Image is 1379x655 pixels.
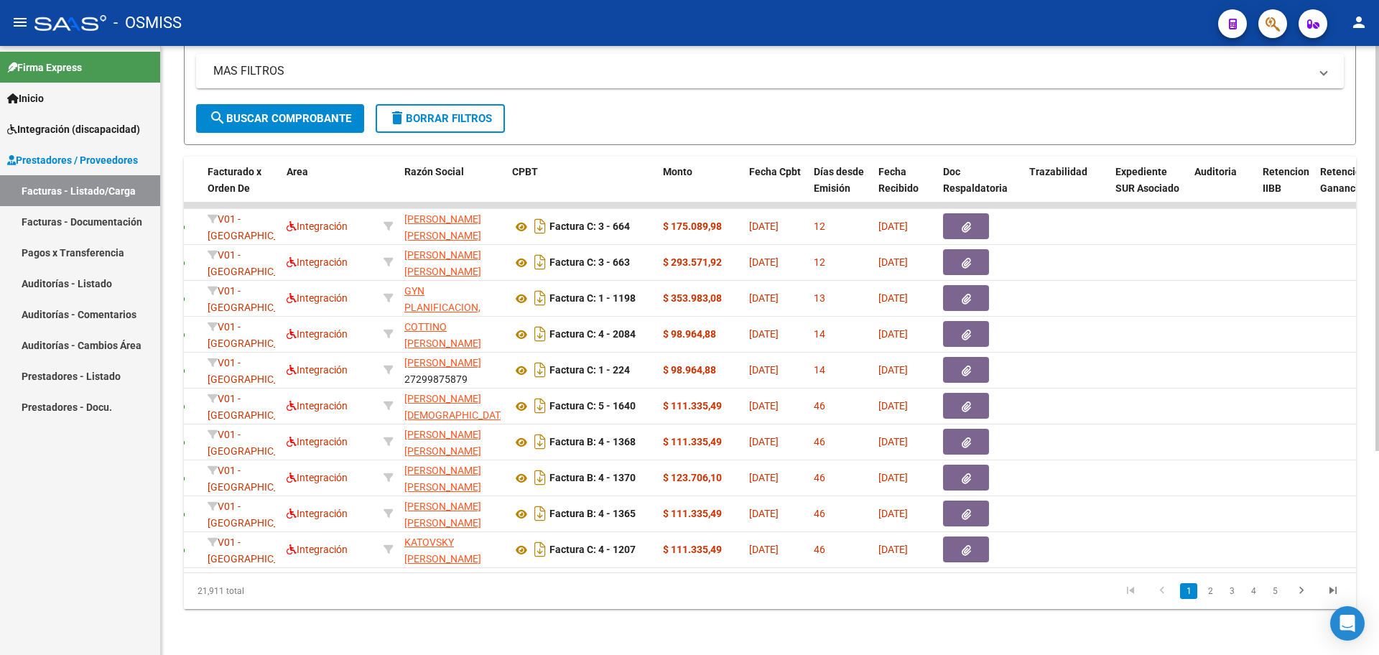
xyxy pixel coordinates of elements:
[7,90,44,106] span: Inicio
[404,285,493,345] span: GYN PLANIFICACION, LOGISTICA Y TRASLADOS S. R. L.
[663,292,722,304] strong: $ 353.983,08
[512,166,538,177] span: CPBT
[404,534,501,565] div: 27385218686
[404,391,501,421] div: 27299891386
[7,60,82,75] span: Firma Express
[404,465,481,493] span: [PERSON_NAME] [PERSON_NAME]
[549,437,636,448] strong: Factura B: 4 - 1368
[196,104,364,133] button: Buscar Comprobante
[657,157,743,220] datatable-header-cell: Monto
[549,329,636,340] strong: Factura C: 4 - 2084
[878,166,919,194] span: Fecha Recibido
[663,328,716,340] strong: $ 98.964,88
[1199,579,1221,603] li: page 2
[549,473,636,484] strong: Factura B: 4 - 1370
[743,157,808,220] datatable-header-cell: Fecha Cpbt
[209,109,226,126] mat-icon: search
[404,213,481,241] span: [PERSON_NAME] [PERSON_NAME]
[663,220,722,232] strong: $ 175.089,98
[873,157,937,220] datatable-header-cell: Fecha Recibido
[814,364,825,376] span: 14
[531,466,549,489] i: Descargar documento
[663,508,722,519] strong: $ 111.335,49
[878,436,908,447] span: [DATE]
[1320,166,1369,194] span: Retención Ganancias
[404,429,481,457] span: [PERSON_NAME] [PERSON_NAME]
[663,544,722,555] strong: $ 111.335,49
[1194,166,1237,177] span: Auditoria
[1148,583,1176,599] a: go to previous page
[663,400,722,412] strong: $ 111.335,49
[404,247,501,277] div: 20234421930
[287,256,348,268] span: Integración
[531,358,549,381] i: Descargar documento
[404,501,481,529] span: [PERSON_NAME] [PERSON_NAME]
[404,166,464,177] span: Razón Social
[663,436,722,447] strong: $ 111.335,49
[1223,583,1240,599] a: 3
[663,256,722,268] strong: $ 293.571,92
[287,364,348,376] span: Integración
[404,283,501,313] div: 30717810577
[404,249,481,277] span: [PERSON_NAME] [PERSON_NAME]
[1023,157,1110,220] datatable-header-cell: Trazabilidad
[184,573,416,609] div: 21,911 total
[814,436,825,447] span: 46
[531,251,549,274] i: Descargar documento
[749,544,779,555] span: [DATE]
[878,364,908,376] span: [DATE]
[549,221,630,233] strong: Factura C: 3 - 664
[404,319,501,349] div: 20337160051
[749,400,779,412] span: [DATE]
[404,536,481,565] span: KATOVSKY [PERSON_NAME]
[506,157,657,220] datatable-header-cell: CPBT
[287,328,348,340] span: Integración
[7,121,140,137] span: Integración (discapacidad)
[549,544,636,556] strong: Factura C: 4 - 1207
[389,109,406,126] mat-icon: delete
[281,157,378,220] datatable-header-cell: Area
[404,321,481,349] span: COTTINO [PERSON_NAME]
[1029,166,1087,177] span: Trazabilidad
[531,430,549,453] i: Descargar documento
[287,166,308,177] span: Area
[549,401,636,412] strong: Factura C: 5 - 1640
[1189,157,1257,220] datatable-header-cell: Auditoria
[814,256,825,268] span: 12
[808,157,873,220] datatable-header-cell: Días desde Emisión
[1243,579,1264,603] li: page 4
[1178,579,1199,603] li: page 1
[814,166,864,194] span: Días desde Emisión
[663,166,692,177] span: Monto
[814,472,825,483] span: 46
[749,292,779,304] span: [DATE]
[287,292,348,304] span: Integración
[878,508,908,519] span: [DATE]
[663,364,716,376] strong: $ 98.964,88
[749,508,779,519] span: [DATE]
[531,287,549,310] i: Descargar documento
[549,508,636,520] strong: Factura B: 4 - 1365
[749,328,779,340] span: [DATE]
[1110,157,1189,220] datatable-header-cell: Expediente SUR Asociado
[814,220,825,232] span: 12
[1117,583,1144,599] a: go to first page
[287,400,348,412] span: Integración
[389,112,492,125] span: Borrar Filtros
[287,436,348,447] span: Integración
[1202,583,1219,599] a: 2
[749,166,801,177] span: Fecha Cpbt
[376,104,505,133] button: Borrar Filtros
[404,427,501,457] div: 27243082027
[549,257,630,269] strong: Factura C: 3 - 663
[549,365,630,376] strong: Factura C: 1 - 224
[749,472,779,483] span: [DATE]
[749,256,779,268] span: [DATE]
[878,472,908,483] span: [DATE]
[1264,579,1286,603] li: page 5
[814,400,825,412] span: 46
[404,355,501,385] div: 27299875879
[196,54,1344,88] mat-expansion-panel-header: MAS FILTROS
[814,292,825,304] span: 13
[404,498,501,529] div: 27243082027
